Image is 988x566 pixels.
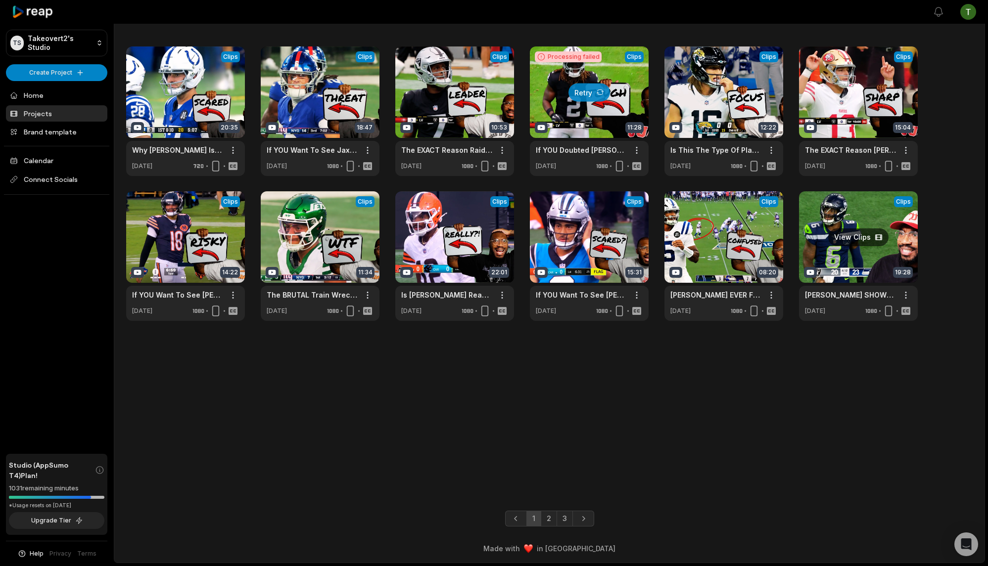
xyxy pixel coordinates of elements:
[267,290,358,300] a: The BRUTAL Train Wreck Of [PERSON_NAME] And Jets Offense
[28,34,92,52] p: Takeovert2's Studio
[9,502,104,509] div: *Usage resets on [DATE]
[6,124,107,140] a: Brand template
[10,36,24,50] div: TS
[670,290,761,300] a: [PERSON_NAME] EVER Figure it out as a NFL QB?
[805,145,896,155] a: The EXACT Reason [PERSON_NAME] Has Remained RELEVANT
[505,511,594,526] ul: Pagination
[401,145,492,155] a: The EXACT Reason Raiders Brought In [PERSON_NAME] To CONQUER The AFC West
[132,145,223,155] a: Why [PERSON_NAME] Is BARELY An Upgrade Over What The Colts Already Had
[6,105,107,122] a: Projects
[132,290,223,300] a: If YOU Want To See [PERSON_NAME] SAVE The Bears - He MUST Play Like THIS!
[6,64,107,81] button: Create Project
[77,549,96,558] a: Terms
[9,512,104,529] button: Upgrade Tier
[526,511,541,526] a: Page 1 is your current page
[6,87,107,103] a: Home
[17,549,44,558] button: Help
[9,483,104,493] div: 1031 remaining minutes
[123,543,976,554] div: Made with in [GEOGRAPHIC_DATA]
[536,145,627,155] div: If YOU Doubted [PERSON_NAME] Power - These RUNS Will SHOCK You
[541,511,557,526] a: Page 2
[505,511,527,526] a: Previous page
[557,511,573,526] a: Page 3
[805,290,896,300] a: [PERSON_NAME] SHOWS Playmaking Ability but MUST FIX These Late Throws
[267,145,358,155] a: If YOU Want To See Jaxson Dart STEAL The Giants QB Job - WATCH THIS
[30,549,44,558] span: Help
[6,152,107,169] a: Calendar
[670,145,761,155] a: Is This The Type Of Play That KEEPS [PERSON_NAME] In the Jaguars Plans?
[572,511,594,526] a: Next page
[9,460,95,480] span: Studio (AppSumo T4) Plan!
[401,290,492,300] a: Is [PERSON_NAME] Ready? This TRUTHFUL Analysis Separates Hype From Reality
[524,544,533,553] img: heart emoji
[536,290,627,300] a: If YOU Want To See [PERSON_NAME] UNLEASHED - He MUST Stop Playing It SAFE!
[6,171,107,188] span: Connect Socials
[954,532,978,556] div: Open Intercom Messenger
[568,83,610,101] button: Retry
[49,549,71,558] a: Privacy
